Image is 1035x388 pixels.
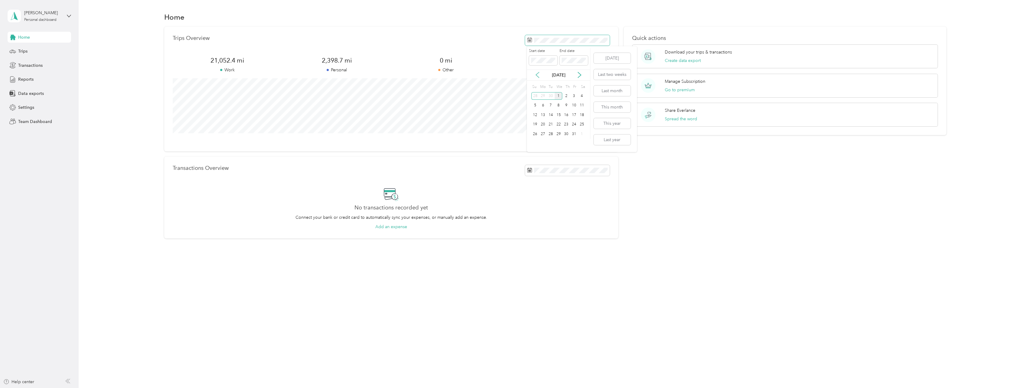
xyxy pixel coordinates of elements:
[665,116,697,122] button: Spread the word
[18,48,28,54] span: Trips
[18,118,52,125] span: Team Dashboard
[594,118,631,129] button: This year
[578,111,586,119] div: 18
[173,56,282,65] span: 21,052.4 mi
[555,92,563,100] div: 1
[173,67,282,73] p: Work
[556,83,563,91] div: We
[665,87,695,93] button: Go to premium
[539,83,546,91] div: Mo
[562,121,570,128] div: 23
[562,130,570,138] div: 30
[18,90,44,97] span: Data exports
[391,67,501,73] p: Other
[578,121,586,128] div: 25
[539,111,547,119] div: 13
[594,69,631,80] button: Last two weeks
[572,83,578,91] div: Fr
[18,62,43,69] span: Transactions
[173,35,210,41] p: Trips Overview
[24,18,57,22] div: Personal dashboard
[560,48,588,54] label: End date
[18,76,34,82] span: Reports
[547,121,555,128] div: 21
[547,102,555,109] div: 7
[295,214,487,221] p: Connect your bank or credit card to automatically sync your expenses, or manually add an expense.
[570,111,578,119] div: 17
[564,83,570,91] div: Th
[531,111,539,119] div: 12
[665,78,705,85] p: Manage Subscription
[665,107,695,114] p: Share Everlance
[173,165,229,171] p: Transactions Overview
[570,102,578,109] div: 10
[555,111,563,119] div: 15
[665,49,732,55] p: Download your trips & transactions
[562,111,570,119] div: 16
[282,67,391,73] p: Personal
[570,92,578,100] div: 3
[501,67,610,73] p: Unclassified
[539,121,547,128] div: 20
[531,92,539,100] div: 28
[578,92,586,100] div: 4
[578,130,586,138] div: 1
[1001,354,1035,388] iframe: Everlance-gr Chat Button Frame
[539,130,547,138] div: 27
[531,130,539,138] div: 26
[594,53,631,63] button: [DATE]
[632,35,938,41] p: Quick actions
[594,102,631,112] button: This month
[18,34,30,40] span: Home
[570,130,578,138] div: 31
[164,14,184,20] h1: Home
[547,92,555,100] div: 30
[375,224,407,230] button: Add an expense
[580,83,586,91] div: Sa
[562,92,570,100] div: 2
[3,379,34,385] button: Help center
[531,102,539,109] div: 5
[18,104,34,111] span: Settings
[562,102,570,109] div: 9
[501,56,610,65] span: 0 mi
[594,134,631,145] button: Last year
[594,86,631,96] button: Last month
[555,130,563,138] div: 29
[555,121,563,128] div: 22
[539,92,547,100] div: 29
[531,83,537,91] div: Su
[282,56,391,65] span: 2,398.7 mi
[570,121,578,128] div: 24
[24,10,62,16] div: [PERSON_NAME]
[547,111,555,119] div: 14
[529,48,557,54] label: Start date
[391,56,501,65] span: 0 mi
[665,57,701,64] button: Create data export
[555,102,563,109] div: 8
[547,130,555,138] div: 28
[539,102,547,109] div: 6
[578,102,586,109] div: 11
[354,205,428,211] h2: No transactions recorded yet
[548,83,553,91] div: Tu
[531,121,539,128] div: 19
[546,72,571,78] p: [DATE]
